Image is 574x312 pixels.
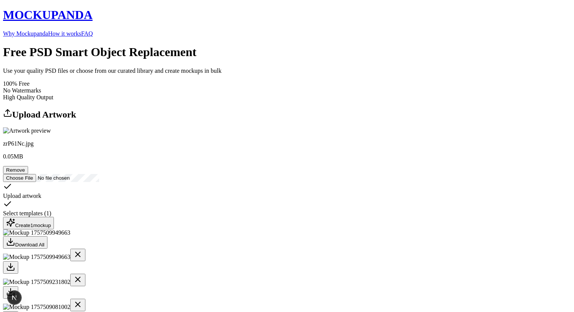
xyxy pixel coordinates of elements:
[70,274,85,286] button: Delete mockup
[81,30,93,37] a: FAQ
[3,229,70,236] img: Mockup 1757509949663
[3,286,18,299] button: Download mockup
[3,193,41,199] span: Upload artwork
[48,30,81,37] a: How it works
[3,217,54,229] button: Create1mockup
[3,166,28,174] button: Remove
[3,108,571,120] h2: Upload Artwork
[3,87,41,94] span: No Watermarks
[3,94,53,100] span: High Quality Output
[3,304,70,310] img: Mockup 1757509081002
[3,45,571,59] h1: Free PSD Smart Object Replacement
[3,254,70,260] img: Mockup 1757509949663
[3,210,51,216] span: Select templates ( 1 )
[3,80,30,87] span: 100% Free
[3,279,70,285] img: Mockup 1757509231802
[3,261,18,274] button: Download mockup
[70,249,85,261] button: Delete mockup
[6,218,51,228] div: Create 1 mockup
[3,140,571,147] p: zrP61Nc.jpg
[3,8,571,22] h1: MOCKUPANDA
[3,236,47,249] button: Download All
[3,67,571,74] p: Use your quality PSD files or choose from our curated library and create mockups in bulk
[3,153,571,160] p: 0.05 MB
[3,127,51,134] img: Artwork preview
[3,30,48,37] a: Why Mockupanda
[3,8,571,22] a: Mockupanda home
[70,299,85,311] button: Delete mockup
